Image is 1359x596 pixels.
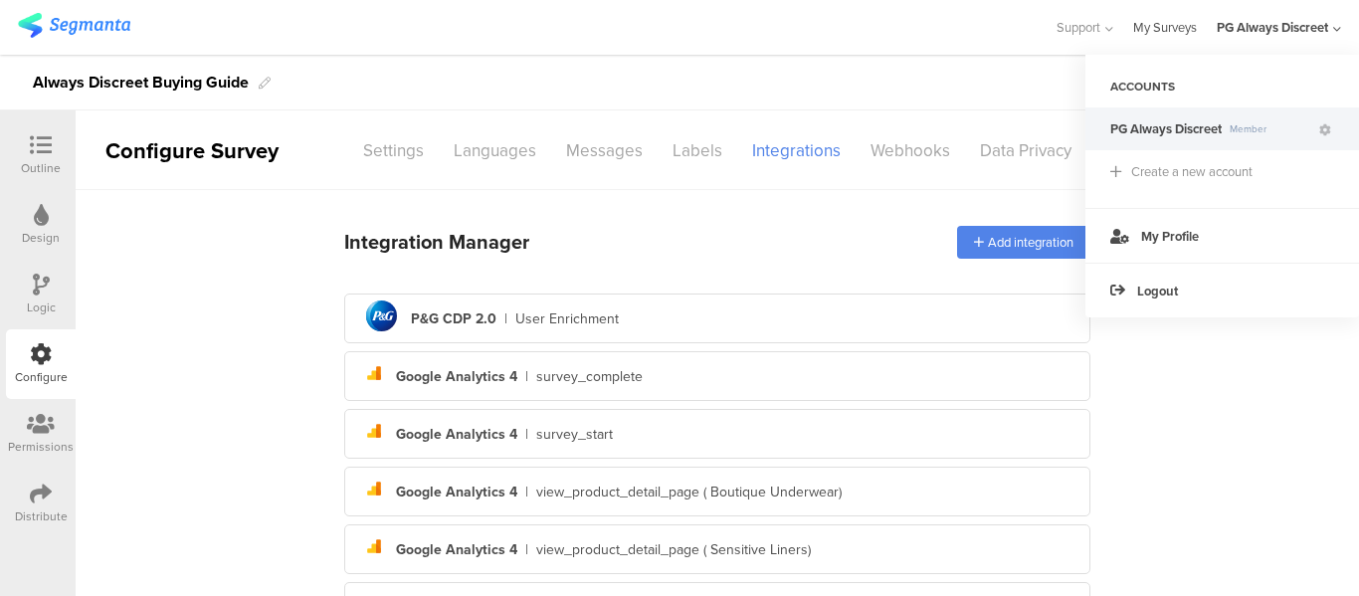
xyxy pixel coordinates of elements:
[396,366,517,387] div: Google Analytics 4
[15,507,68,525] div: Distribute
[551,133,658,168] div: Messages
[1131,162,1253,181] div: Create a new account
[22,229,60,247] div: Design
[536,424,613,445] div: survey_start
[515,308,619,329] div: User Enrichment
[525,424,528,445] div: |
[525,482,528,502] div: |
[856,133,965,168] div: Webhooks
[1217,18,1328,37] div: PG Always Discreet
[525,539,528,560] div: |
[344,227,529,257] div: Integration Manager
[1110,119,1222,138] span: PG Always Discreet
[1057,18,1100,37] span: Support
[439,133,551,168] div: Languages
[21,159,61,177] div: Outline
[536,482,842,502] div: view_product_detail_page ( Boutique Underwear)
[76,134,304,167] div: Configure Survey
[525,366,528,387] div: |
[15,368,68,386] div: Configure
[737,133,856,168] div: Integrations
[1141,227,1199,246] span: My Profile
[536,366,643,387] div: survey_complete
[1085,208,1359,263] a: My Profile
[658,133,737,168] div: Labels
[1137,282,1178,300] span: Logout
[8,438,74,456] div: Permissions
[536,539,811,560] div: view_product_detail_page ( Sensitive Liners)
[965,133,1086,168] div: Data Privacy
[504,308,507,329] div: |
[396,424,517,445] div: Google Analytics 4
[957,226,1090,259] div: Add integration
[396,482,517,502] div: Google Analytics 4
[27,298,56,316] div: Logic
[33,67,249,99] div: Always Discreet Buying Guide
[18,13,130,38] img: segmanta logo
[396,539,517,560] div: Google Analytics 4
[411,308,496,329] div: P&G CDP 2.0
[1085,70,1359,103] div: ACCOUNTS
[1222,121,1316,136] span: Member
[348,133,439,168] div: Settings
